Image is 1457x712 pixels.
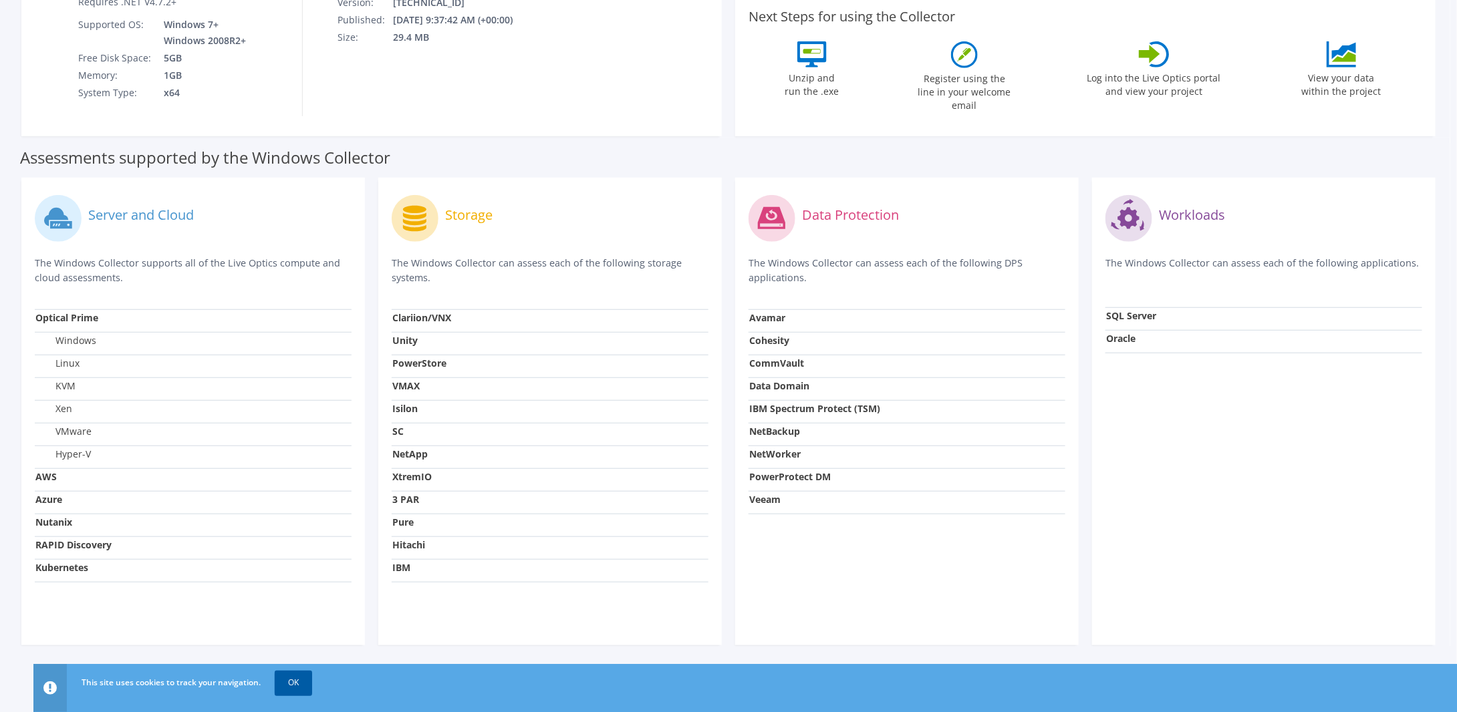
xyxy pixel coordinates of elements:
[392,357,446,369] strong: PowerStore
[1105,256,1422,283] p: The Windows Collector can assess each of the following applications.
[154,49,249,67] td: 5GB
[392,11,531,29] td: [DATE] 9:37:42 AM (+00:00)
[749,493,781,506] strong: Veeam
[78,84,154,102] td: System Type:
[1293,67,1389,98] label: View your data within the project
[749,470,831,483] strong: PowerProtect DM
[35,561,88,574] strong: Kubernetes
[392,29,531,46] td: 29.4 MB
[35,379,76,393] label: KVM
[82,677,261,688] span: This site uses cookies to track your navigation.
[1087,67,1222,98] label: Log into the Live Optics portal and view your project
[20,151,390,164] label: Assessments supported by the Windows Collector
[337,11,392,29] td: Published:
[35,256,352,285] p: The Windows Collector supports all of the Live Optics compute and cloud assessments.
[392,402,418,415] strong: Isilon
[154,67,249,84] td: 1GB
[1106,309,1156,322] strong: SQL Server
[35,493,62,506] strong: Azure
[35,470,57,483] strong: AWS
[802,208,899,222] label: Data Protection
[914,68,1015,112] label: Register using the line in your welcome email
[78,49,154,67] td: Free Disk Space:
[392,493,419,506] strong: 3 PAR
[35,402,72,415] label: Xen
[392,516,414,528] strong: Pure
[749,379,809,392] strong: Data Domain
[35,448,91,461] label: Hyper-V
[392,256,708,285] p: The Windows Collector can assess each of the following storage systems.
[154,84,249,102] td: x64
[88,208,194,222] label: Server and Cloud
[781,67,843,98] label: Unzip and run the .exe
[749,256,1065,285] p: The Windows Collector can assess each of the following DPS applications.
[392,561,410,574] strong: IBM
[35,516,72,528] strong: Nutanix
[1159,208,1225,222] label: Workloads
[749,402,880,415] strong: IBM Spectrum Protect (TSM)
[337,29,392,46] td: Size:
[392,425,404,437] strong: SC
[749,334,789,347] strong: Cohesity
[445,208,493,222] label: Storage
[35,334,96,347] label: Windows
[35,357,80,370] label: Linux
[275,671,312,695] a: OK
[749,448,801,460] strong: NetWorker
[749,311,785,324] strong: Avamar
[35,538,112,551] strong: RAPID Discovery
[78,16,154,49] td: Supported OS:
[154,16,249,49] td: Windows 7+ Windows 2008R2+
[392,538,425,551] strong: Hitachi
[749,425,800,437] strong: NetBackup
[1106,332,1136,345] strong: Oracle
[392,448,428,460] strong: NetApp
[392,379,420,392] strong: VMAX
[78,67,154,84] td: Memory:
[35,311,98,324] strong: Optical Prime
[749,357,804,369] strong: CommVault
[392,311,451,324] strong: Clariion/VNX
[35,425,92,438] label: VMware
[392,470,432,483] strong: XtremIO
[749,9,955,25] label: Next Steps for using the Collector
[392,334,418,347] strong: Unity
